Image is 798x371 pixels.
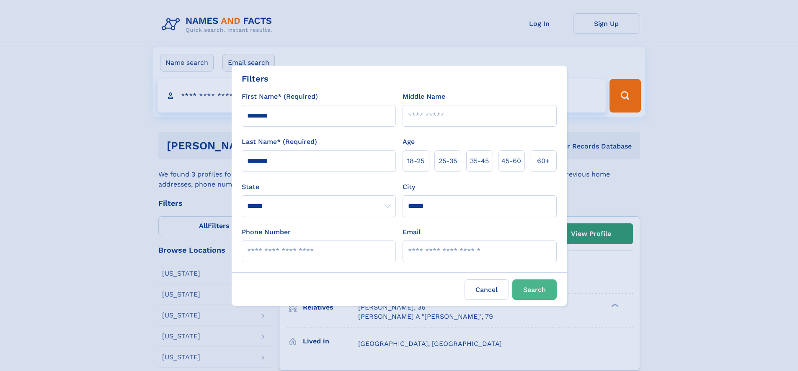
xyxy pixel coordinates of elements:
span: 35‑45 [470,156,489,166]
div: Filters [242,72,269,85]
label: State [242,182,396,192]
label: Age [403,137,415,147]
label: First Name* (Required) [242,92,318,102]
label: Last Name* (Required) [242,137,317,147]
button: Search [512,279,557,300]
span: 25‑35 [439,156,457,166]
label: Phone Number [242,227,291,237]
span: 60+ [537,156,550,166]
label: Email [403,227,421,237]
label: City [403,182,415,192]
span: 18‑25 [407,156,424,166]
label: Cancel [465,279,509,300]
span: 45‑60 [501,156,521,166]
label: Middle Name [403,92,445,102]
